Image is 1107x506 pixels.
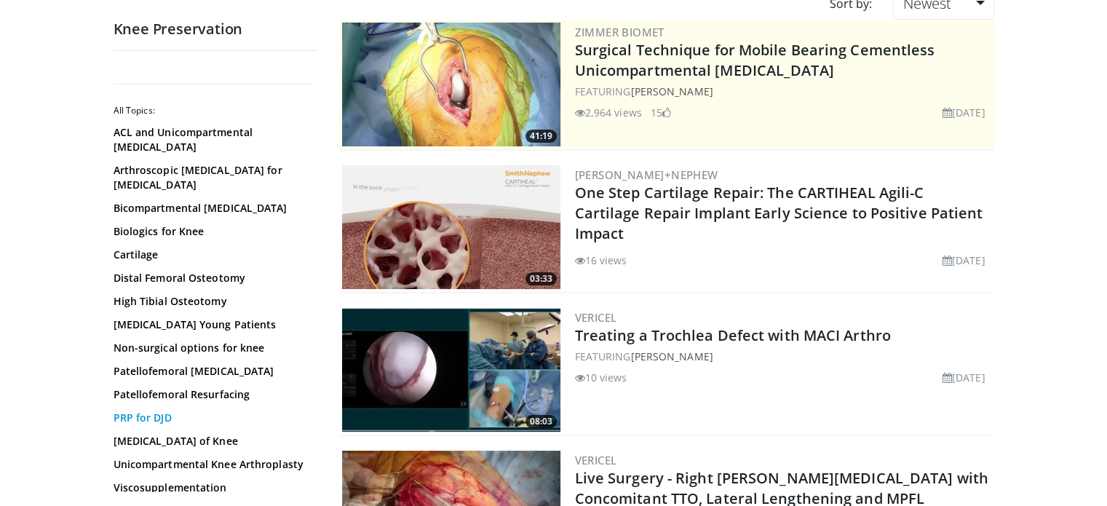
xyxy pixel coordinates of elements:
[342,308,560,432] img: 0de30d39-bfe3-4001-9949-87048a0d8692.300x170_q85_crop-smart_upscale.jpg
[114,387,310,402] a: Patellofemoral Resurfacing
[943,253,985,268] li: [DATE]
[630,84,713,98] a: [PERSON_NAME]
[575,453,617,467] a: Vericel
[525,415,557,428] span: 08:03
[575,253,627,268] li: 16 views
[943,105,985,120] li: [DATE]
[114,105,314,116] h2: All Topics:
[114,294,310,309] a: High Tibial Osteotomy
[575,84,991,99] div: FEATURING
[575,183,983,243] a: One Step Cartilage Repair: The CARTIHEAL Agili-C Cartilage Repair Implant Early Science to Positi...
[114,20,317,39] h2: Knee Preservation
[575,349,991,364] div: FEATURING
[114,201,310,216] a: Bicompartmental [MEDICAL_DATA]
[943,370,985,385] li: [DATE]
[575,25,664,39] a: Zimmer Biomet
[630,349,713,363] a: [PERSON_NAME]
[342,165,560,289] a: 03:33
[114,434,310,448] a: [MEDICAL_DATA] of Knee
[525,272,557,285] span: 03:33
[114,481,310,495] a: Viscosupplementation
[114,341,310,355] a: Non-surgical options for knee
[575,167,718,182] a: [PERSON_NAME]+Nephew
[114,271,310,285] a: Distal Femoral Osteotomy
[525,130,557,143] span: 41:19
[342,165,560,289] img: 781f413f-8da4-4df1-9ef9-bed9c2d6503b.300x170_q85_crop-smart_upscale.jpg
[114,248,310,262] a: Cartilage
[114,125,310,154] a: ACL and Unicompartmental [MEDICAL_DATA]
[114,224,310,239] a: Biologics for Knee
[342,23,560,146] a: 41:19
[575,310,617,325] a: Vericel
[342,23,560,146] img: e9ed289e-2b85-4599-8337-2e2b4fe0f32a.300x170_q85_crop-smart_upscale.jpg
[575,370,627,385] li: 10 views
[575,105,642,120] li: 2,964 views
[114,411,310,425] a: PRP for DJD
[575,325,891,345] a: Treating a Trochlea Defect with MACI Arthro
[114,364,310,379] a: Patellofemoral [MEDICAL_DATA]
[114,163,310,192] a: Arthroscopic [MEDICAL_DATA] for [MEDICAL_DATA]
[342,308,560,432] a: 08:03
[651,105,671,120] li: 15
[114,317,310,332] a: [MEDICAL_DATA] Young Patients
[114,457,310,472] a: Unicompartmental Knee Arthroplasty
[575,40,935,80] a: Surgical Technique for Mobile Bearing Cementless Unicompartmental [MEDICAL_DATA]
